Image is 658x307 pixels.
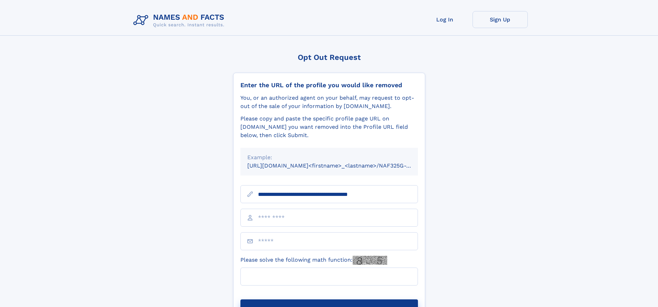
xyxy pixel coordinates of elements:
small: [URL][DOMAIN_NAME]<firstname>_<lastname>/NAF325G-xxxxxxxx [247,162,431,169]
div: Opt Out Request [233,53,425,62]
div: Please copy and paste the specific profile page URL on [DOMAIN_NAME] you want removed into the Pr... [240,115,418,139]
label: Please solve the following math function: [240,256,387,265]
div: Example: [247,153,411,162]
div: Enter the URL of the profile you would like removed [240,81,418,89]
img: Logo Names and Facts [131,11,230,30]
div: You, or an authorized agent on your behalf, may request to opt-out of the sale of your informatio... [240,94,418,110]
a: Sign Up [473,11,528,28]
a: Log In [417,11,473,28]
